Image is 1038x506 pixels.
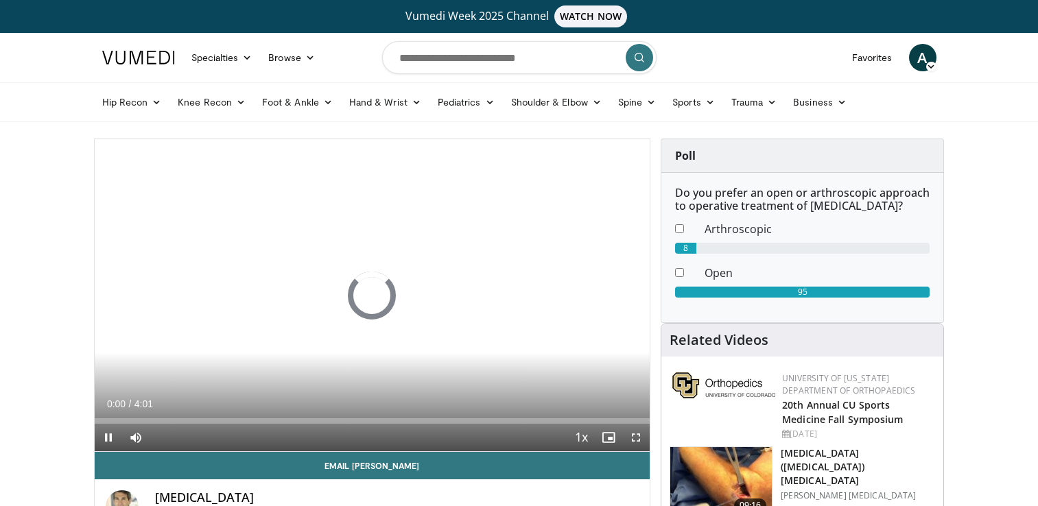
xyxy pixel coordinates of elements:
[785,88,855,116] a: Business
[622,424,650,451] button: Fullscreen
[909,44,936,71] a: A
[382,41,657,74] input: Search topics, interventions
[675,186,930,213] h6: Do you prefer an open or arthroscopic approach to operative treatment of [MEDICAL_DATA]?
[567,424,595,451] button: Playback Rate
[94,88,170,116] a: Hip Recon
[104,5,934,27] a: Vumedi Week 2025 ChannelWATCH NOW
[429,88,503,116] a: Pediatrics
[781,490,935,501] p: [PERSON_NAME] [MEDICAL_DATA]
[554,5,627,27] span: WATCH NOW
[694,265,940,281] dd: Open
[595,424,622,451] button: Enable picture-in-picture mode
[155,490,639,505] h4: [MEDICAL_DATA]
[782,372,915,396] a: University of [US_STATE] Department of Orthopaedics
[122,424,150,451] button: Mute
[134,398,153,409] span: 4:01
[675,287,930,298] div: 95
[95,424,122,451] button: Pause
[781,446,935,487] h3: [MEDICAL_DATA] ([MEDICAL_DATA]) [MEDICAL_DATA]
[675,243,696,254] div: 8
[95,452,650,479] a: Email [PERSON_NAME]
[102,51,175,64] img: VuMedi Logo
[129,398,132,409] span: /
[723,88,786,116] a: Trauma
[107,398,126,409] span: 0:00
[672,372,775,398] img: 355603a8-37da-49b6-856f-e00d7e9307d3.png.150x105_q85_autocrop_double_scale_upscale_version-0.2.png
[183,44,261,71] a: Specialties
[95,139,650,452] video-js: Video Player
[782,398,903,426] a: 20th Annual CU Sports Medicine Fall Symposium
[503,88,610,116] a: Shoulder & Elbow
[694,221,940,237] dd: Arthroscopic
[95,418,650,424] div: Progress Bar
[675,148,696,163] strong: Poll
[782,428,932,440] div: [DATE]
[254,88,341,116] a: Foot & Ankle
[610,88,664,116] a: Spine
[664,88,723,116] a: Sports
[844,44,901,71] a: Favorites
[341,88,429,116] a: Hand & Wrist
[670,332,768,348] h4: Related Videos
[260,44,323,71] a: Browse
[169,88,254,116] a: Knee Recon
